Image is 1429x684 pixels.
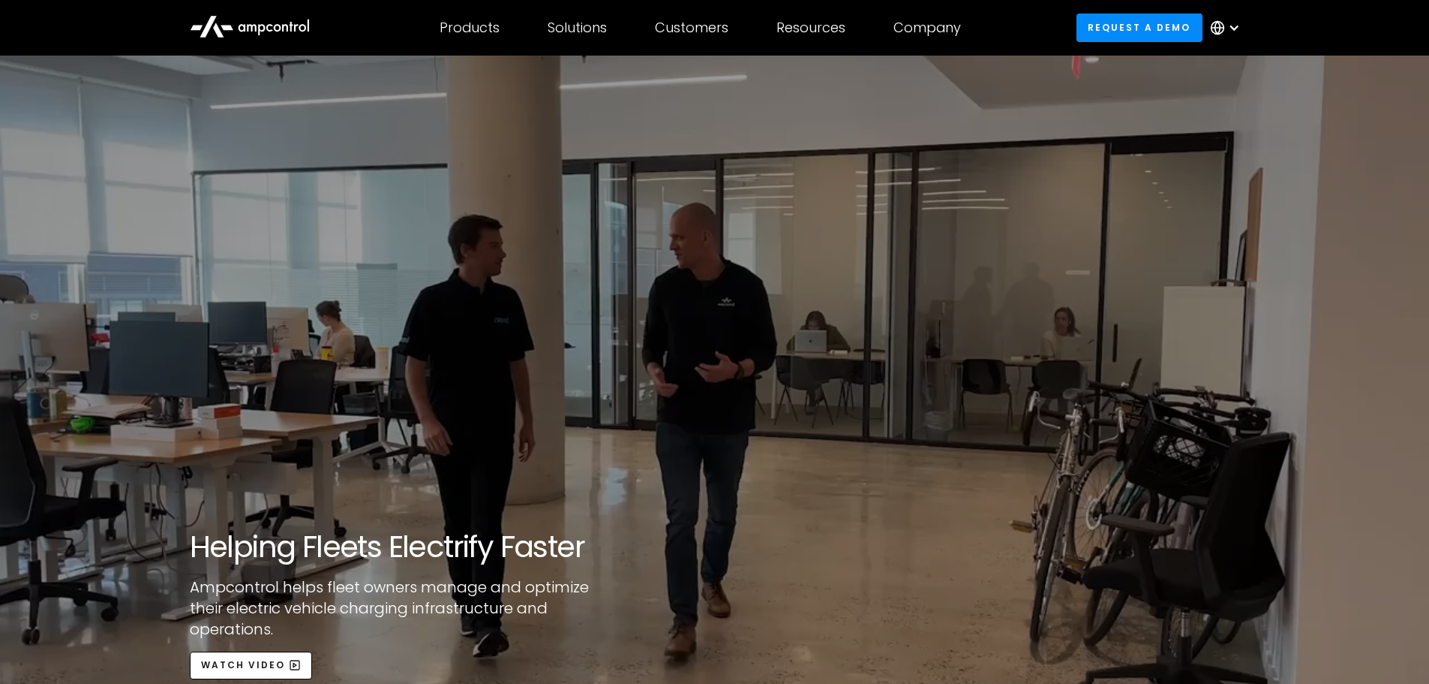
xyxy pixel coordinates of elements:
[655,20,728,36] div: Customers
[893,20,961,36] div: Company
[776,20,845,36] div: Resources
[1076,14,1202,41] a: Request a demo
[440,20,500,36] div: Products
[548,20,607,36] div: Solutions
